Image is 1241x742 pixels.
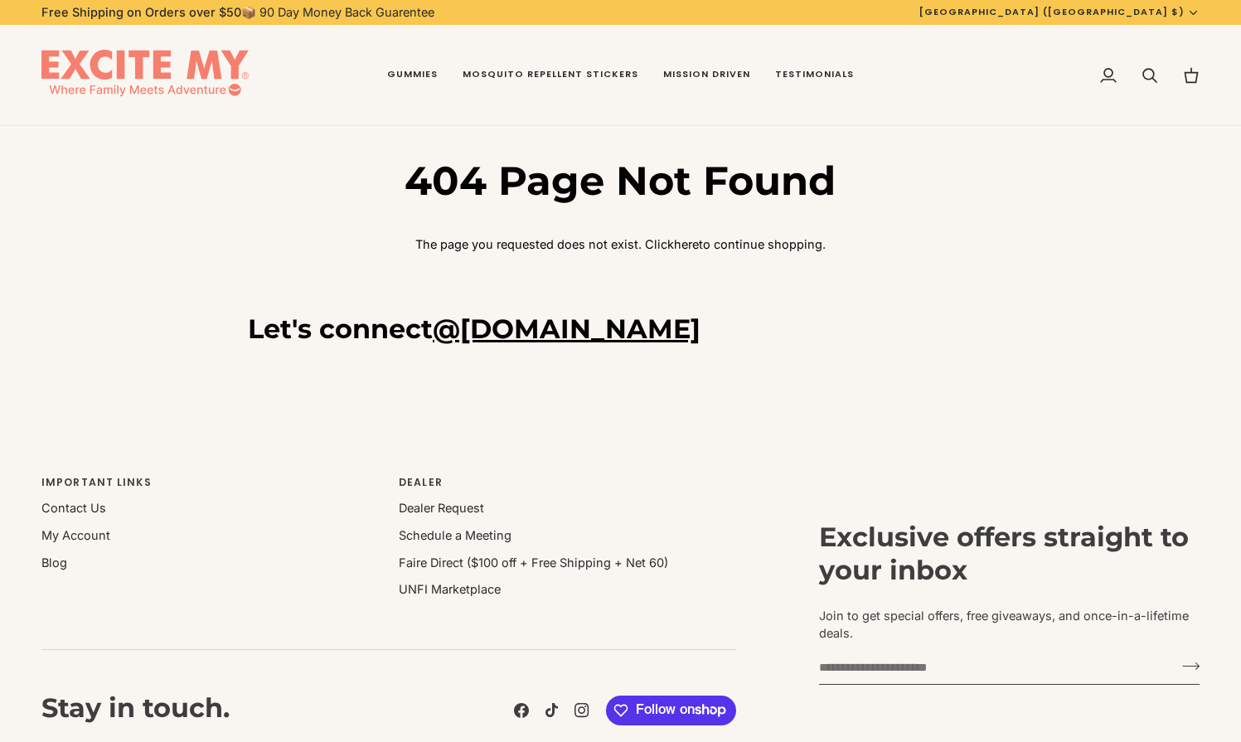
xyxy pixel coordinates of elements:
[651,25,763,126] a: Mission Driven
[463,68,638,81] span: Mosquito Repellent Stickers
[763,25,866,126] a: Testimonials
[41,5,241,19] strong: Free Shipping on Orders over $50
[41,691,230,730] h3: Stay in touch.
[387,68,438,81] span: Gummies
[819,652,1172,683] input: your-email@example.com
[41,528,110,542] a: My Account
[775,68,854,81] span: Testimonials
[41,475,379,499] p: Important Links
[663,68,750,81] span: Mission Driven
[819,607,1200,643] p: Join to get special offers, free giveaways, and once-in-a-lifetime deals.
[399,501,484,515] a: Dealer Request
[41,555,67,570] a: Blog
[375,25,450,126] a: Gummies
[41,3,434,22] p: 📦 90 Day Money Back Guarentee
[1172,652,1200,679] button: Join
[819,521,1200,587] h3: Exclusive offers straight to your inbox
[674,237,699,251] a: here
[375,156,865,206] h1: 404 Page Not Found
[907,5,1212,19] button: [GEOGRAPHIC_DATA] ([GEOGRAPHIC_DATA] $)
[399,475,736,499] p: Dealer
[399,528,511,542] a: Schedule a Meeting
[375,235,865,254] p: The page you requested does not exist. Click to continue shopping.
[433,313,700,345] a: @[DOMAIN_NAME]
[41,501,106,515] a: Contact Us
[248,313,994,346] h3: Let's connect
[399,582,501,596] a: UNFI Marketplace
[41,50,249,101] img: EXCITE MY®
[450,25,651,126] a: Mosquito Repellent Stickers
[399,555,668,570] a: Faire Direct ($100 off + Free Shipping + Net 60)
